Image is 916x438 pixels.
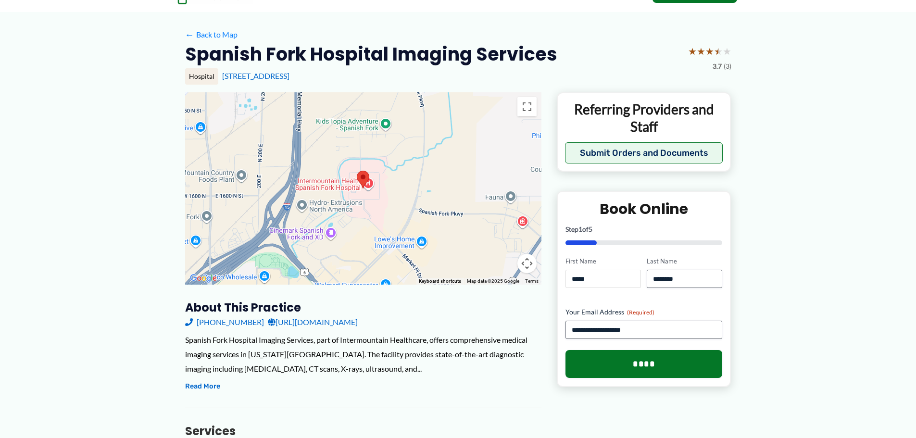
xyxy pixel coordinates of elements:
label: Your Email Address [565,307,723,317]
button: Read More [185,381,220,392]
label: First Name [565,257,641,266]
span: 1 [578,225,582,233]
button: Keyboard shortcuts [419,278,461,285]
span: (3) [724,60,731,73]
h3: About this practice [185,300,541,315]
h2: Book Online [565,200,723,218]
span: ★ [714,42,723,60]
a: [STREET_ADDRESS] [222,71,289,80]
a: Terms (opens in new tab) [525,278,539,284]
span: ★ [697,42,705,60]
img: Google [188,272,219,285]
span: (Required) [627,309,654,316]
span: 5 [589,225,592,233]
span: 3.7 [713,60,722,73]
h2: Spanish Fork Hospital Imaging Services [185,42,557,66]
a: [URL][DOMAIN_NAME] [268,315,358,329]
label: Last Name [647,257,722,266]
div: Hospital [185,68,218,85]
a: [PHONE_NUMBER] [185,315,264,329]
span: ★ [705,42,714,60]
button: Map camera controls [517,254,537,273]
div: Spanish Fork Hospital Imaging Services, part of Intermountain Healthcare, offers comprehensive me... [185,333,541,375]
span: ← [185,30,194,39]
a: Open this area in Google Maps (opens a new window) [188,272,219,285]
span: ★ [688,42,697,60]
a: ←Back to Map [185,27,238,42]
button: Toggle fullscreen view [517,97,537,116]
span: ★ [723,42,731,60]
p: Step of [565,226,723,233]
button: Submit Orders and Documents [565,142,723,163]
span: Map data ©2025 Google [467,278,519,284]
p: Referring Providers and Staff [565,100,723,136]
